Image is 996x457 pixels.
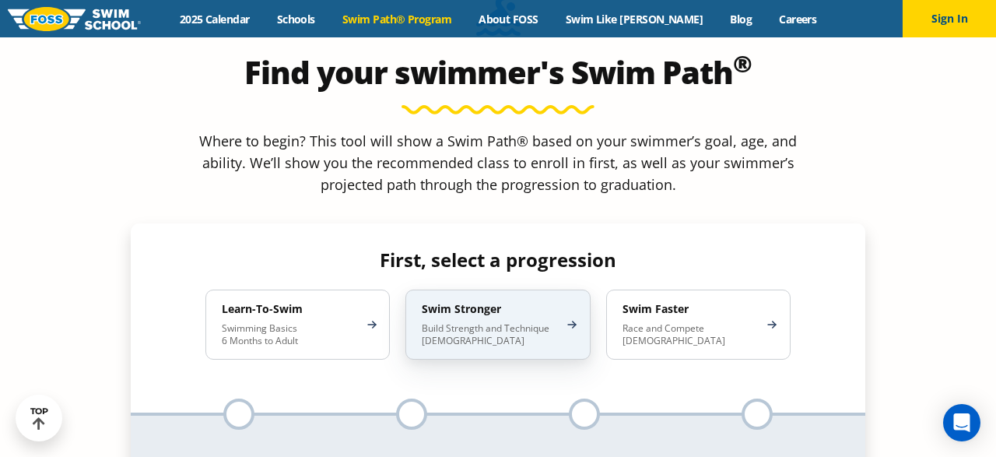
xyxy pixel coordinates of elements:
[552,12,717,26] a: Swim Like [PERSON_NAME]
[622,322,759,347] p: Race and Compete [DEMOGRAPHIC_DATA]
[30,406,48,431] div: TOP
[328,12,465,26] a: Swim Path® Program
[465,12,552,26] a: About FOSS
[222,302,358,316] h4: Learn-To-Swim
[263,12,328,26] a: Schools
[222,322,358,347] p: Swimming Basics 6 Months to Adult
[8,7,141,31] img: FOSS Swim School Logo
[422,322,558,347] p: Build Strength and Technique [DEMOGRAPHIC_DATA]
[422,302,558,316] h4: Swim Stronger
[943,404,980,441] div: Open Intercom Messenger
[193,130,803,195] p: Where to begin? This tool will show a Swim Path® based on your swimmer’s goal, age, and ability. ...
[622,302,759,316] h4: Swim Faster
[193,249,802,271] h4: First, select a progression
[733,47,752,79] sup: ®
[131,54,865,91] h2: Find your swimmer's Swim Path
[166,12,263,26] a: 2025 Calendar
[717,12,766,26] a: Blog
[766,12,830,26] a: Careers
